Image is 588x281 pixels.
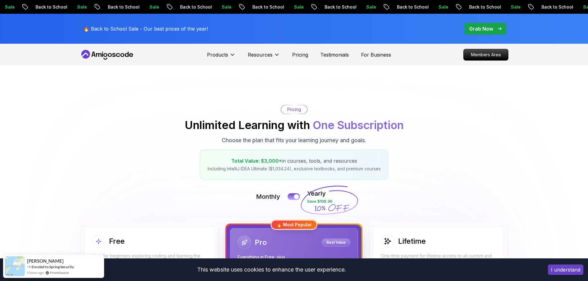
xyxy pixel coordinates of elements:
p: Ideal for beginners exploring coding and learning the basics for free. [92,253,207,265]
p: 🔥 Back to School Sale - Our best prices of the year! [83,25,208,32]
p: Members Area [464,49,508,60]
img: provesource social proof notification image [5,256,25,276]
p: Back to School [10,4,52,10]
a: ProveSource [50,270,69,275]
p: in courses, tools, and resources [208,157,381,165]
p: Sale [197,4,216,10]
a: Enroled to Spring Security [32,264,74,269]
p: Sale [486,4,505,10]
h2: Free [109,236,125,246]
p: Choose the plan that fits your learning journey and goals. [222,136,366,145]
a: For Business [361,51,391,58]
p: Back to School [516,4,558,10]
p: Grab Now [469,25,493,32]
p: Including IntelliJ IDEA Ultimate ($1,034.24), exclusive textbooks, and premium courses [208,166,381,172]
span: One Subscription [313,118,404,132]
p: One-time payment for lifetime access to all current and future courses. [381,253,496,265]
p: Back to School [227,4,269,10]
a: Testimonials [320,51,349,58]
p: Sale [52,4,72,10]
p: Sale [124,4,144,10]
h2: Lifetime [398,236,426,246]
p: Back to School [83,4,124,10]
div: This website uses cookies to enhance the user experience. [5,263,539,276]
p: Sale [269,4,288,10]
p: Products [207,51,228,58]
p: Back to School [155,4,197,10]
p: Pricing [287,106,301,113]
button: Products [207,51,236,63]
p: Back to School [372,4,413,10]
span: -> [27,264,31,269]
span: Total Value: $3,000+ [231,158,282,164]
p: Back to School [300,4,341,10]
p: Best Value [323,239,349,246]
button: Accept cookies [548,264,583,275]
span: [PERSON_NAME] [27,258,64,264]
p: Resources [248,51,273,58]
h2: Unlimited Learning with [185,119,404,131]
p: Sale [413,4,433,10]
p: Everything in Free, plus [238,254,350,260]
a: Pricing [292,51,308,58]
a: Members Area [463,49,508,61]
span: 5 hours ago [27,270,44,275]
p: Back to School [444,4,486,10]
p: Monthly [256,192,280,201]
h2: Pro [255,238,267,247]
button: Resources [248,51,280,63]
p: Sale [341,4,361,10]
p: Sale [558,4,578,10]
